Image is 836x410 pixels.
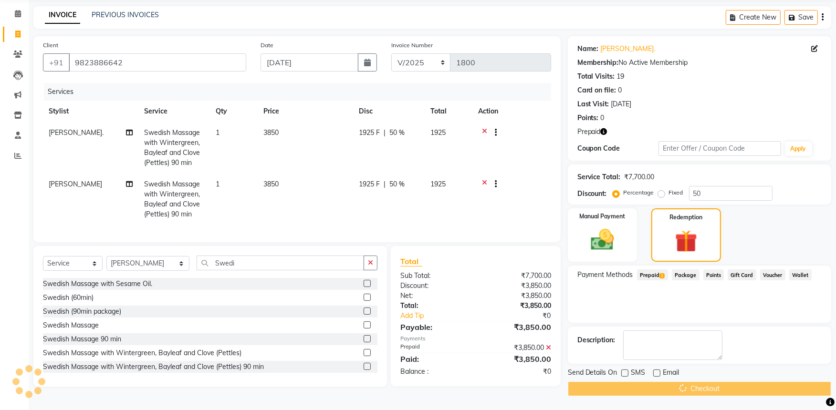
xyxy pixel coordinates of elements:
div: Swedish Massage with Wintergreen, Bayleaf and Clove (Pettles) [43,348,241,358]
span: Points [703,269,724,280]
input: Enter Offer / Coupon Code [658,141,781,156]
th: Stylist [43,101,138,122]
label: Percentage [624,188,654,197]
div: Card on file: [577,85,617,95]
span: 3850 [263,180,279,188]
span: 50 % [389,128,405,138]
a: PREVIOUS INVOICES [92,10,159,19]
div: Swedish Massage with Wintergreen, Bayleaf and Clove (Pettles) 90 min [43,362,264,372]
div: Total: [393,301,476,311]
button: Apply [785,142,812,156]
div: ₹3,850.00 [476,343,558,353]
span: 3850 [263,128,279,137]
div: ₹3,850.00 [476,301,558,311]
div: Swedish (90min package) [43,307,121,317]
span: Total [400,256,422,266]
span: [PERSON_NAME] [49,180,102,188]
label: Fixed [669,188,683,197]
label: Redemption [670,213,703,222]
div: ₹3,850.00 [476,291,558,301]
div: Name: [577,44,599,54]
span: | [384,128,386,138]
span: 50 % [389,179,405,189]
div: Coupon Code [577,143,659,154]
span: 1 [659,273,665,279]
div: Swedish (60min) [43,293,94,303]
img: _cash.svg [584,226,621,253]
span: SMS [631,368,646,379]
div: Swedish Massage with Sesame Oil. [43,279,152,289]
div: Points: [577,113,599,123]
div: [DATE] [611,99,632,109]
div: ₹0 [476,367,558,377]
div: ₹3,850.00 [476,321,558,333]
label: Invoice Number [391,41,433,50]
div: Discount: [393,281,476,291]
span: 1925 F [359,179,380,189]
div: Paid: [393,353,476,365]
th: Price [258,101,353,122]
div: Payable: [393,321,476,333]
div: Last Visit: [577,99,609,109]
div: No Active Membership [577,58,822,68]
span: 1925 F [359,128,380,138]
th: Disc [353,101,425,122]
div: Balance : [393,367,476,377]
th: Qty [210,101,258,122]
a: INVOICE [45,7,80,24]
span: | [384,179,386,189]
span: Gift Card [728,269,756,280]
button: Save [784,10,818,25]
div: Total Visits: [577,72,615,82]
span: Package [672,269,700,280]
span: Swedish Massage with Wintergreen, Bayleaf and Clove (Pettles) 90 min [144,128,200,167]
th: Service [138,101,210,122]
input: Search by Name/Mobile/Email/Code [69,53,246,72]
div: 19 [617,72,625,82]
span: Email [663,368,679,379]
span: 1 [216,180,219,188]
div: Payments [400,335,551,343]
span: [PERSON_NAME]. [49,128,104,137]
div: Description: [577,335,616,345]
span: 1925 [430,128,446,137]
button: +91 [43,53,70,72]
div: Membership: [577,58,619,68]
button: Create New [726,10,781,25]
div: Service Total: [577,172,621,182]
div: Swedish Massage [43,320,99,330]
div: 0 [601,113,605,123]
span: 1 [216,128,219,137]
label: Manual Payment [579,212,625,221]
span: Prepaid [637,269,668,280]
th: Action [472,101,551,122]
label: Client [43,41,58,50]
div: Sub Total: [393,271,476,281]
div: ₹0 [490,311,558,321]
div: Discount: [577,189,607,199]
span: 1925 [430,180,446,188]
span: Send Details On [568,368,617,379]
a: [PERSON_NAME]. [601,44,656,54]
label: Date [261,41,273,50]
span: Payment Methods [577,270,633,280]
span: Voucher [760,269,785,280]
span: Prepaid [577,127,601,137]
div: Net: [393,291,476,301]
span: Swedish Massage with Wintergreen, Bayleaf and Clove (Pettles) 90 min [144,180,200,218]
input: Search or Scan [197,256,365,270]
th: Total [425,101,472,122]
img: _gift.svg [668,227,704,255]
span: Wallet [789,269,812,280]
div: Prepaid [393,343,476,353]
div: ₹3,850.00 [476,353,558,365]
div: ₹7,700.00 [625,172,655,182]
div: ₹3,850.00 [476,281,558,291]
div: 0 [618,85,622,95]
div: ₹7,700.00 [476,271,558,281]
a: Add Tip [393,311,489,321]
div: Services [44,83,558,101]
div: Swedish Massage 90 min [43,334,121,344]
